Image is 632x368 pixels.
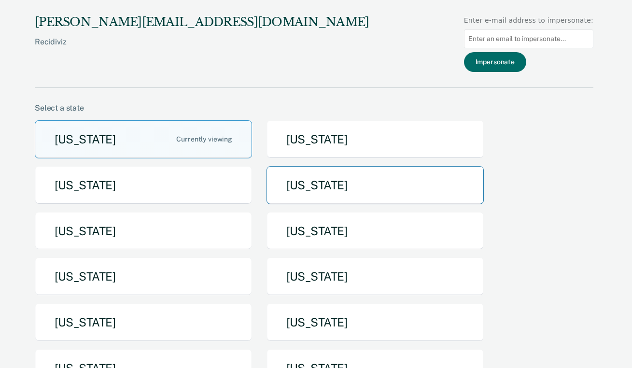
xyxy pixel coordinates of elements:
[35,103,593,113] div: Select a state
[267,120,484,158] button: [US_STATE]
[267,212,484,250] button: [US_STATE]
[267,303,484,341] button: [US_STATE]
[35,15,369,29] div: [PERSON_NAME][EMAIL_ADDRESS][DOMAIN_NAME]
[35,37,369,62] div: Recidiviz
[464,29,593,48] input: Enter an email to impersonate...
[464,52,526,72] button: Impersonate
[35,166,252,204] button: [US_STATE]
[35,212,252,250] button: [US_STATE]
[35,303,252,341] button: [US_STATE]
[35,257,252,296] button: [US_STATE]
[35,120,252,158] button: [US_STATE]
[267,166,484,204] button: [US_STATE]
[464,15,593,26] div: Enter e-mail address to impersonate:
[267,257,484,296] button: [US_STATE]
